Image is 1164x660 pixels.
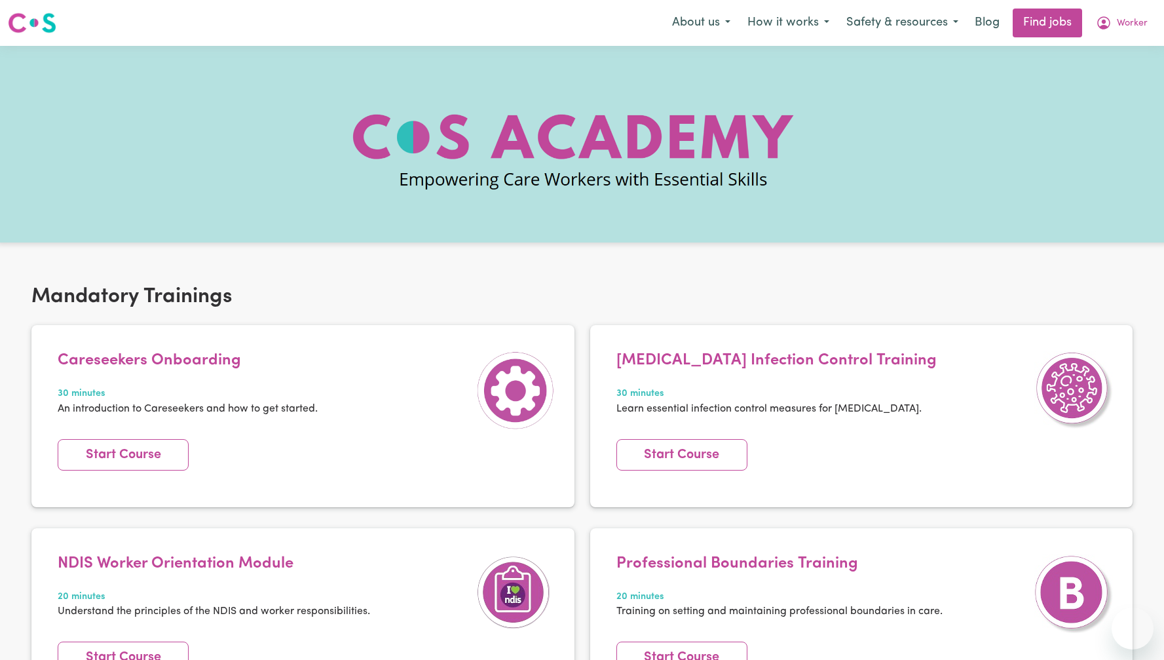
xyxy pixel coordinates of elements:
p: Training on setting and maintaining professional boundaries in care. [616,604,943,619]
iframe: Button to launch messaging window [1112,608,1154,650]
span: 20 minutes [616,590,943,604]
p: Understand the principles of the NDIS and worker responsibilities. [58,604,370,619]
img: Careseekers logo [8,11,56,35]
p: An introduction to Careseekers and how to get started. [58,401,318,417]
span: 20 minutes [58,590,370,604]
h4: Professional Boundaries Training [616,554,943,573]
a: Find jobs [1013,9,1082,37]
span: 30 minutes [58,387,318,401]
h2: Mandatory Trainings [31,284,1133,309]
h4: [MEDICAL_DATA] Infection Control Training [616,351,937,370]
h4: NDIS Worker Orientation Module [58,554,370,573]
a: Blog [967,9,1007,37]
a: Careseekers logo [8,8,56,38]
a: Start Course [58,439,189,471]
span: 30 minutes [616,387,937,401]
button: My Account [1087,9,1156,37]
span: Worker [1117,16,1148,31]
a: Start Course [616,439,747,471]
button: How it works [739,9,838,37]
p: Learn essential infection control measures for [MEDICAL_DATA]. [616,401,937,417]
h4: Careseekers Onboarding [58,351,318,370]
button: About us [664,9,739,37]
button: Safety & resources [838,9,967,37]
